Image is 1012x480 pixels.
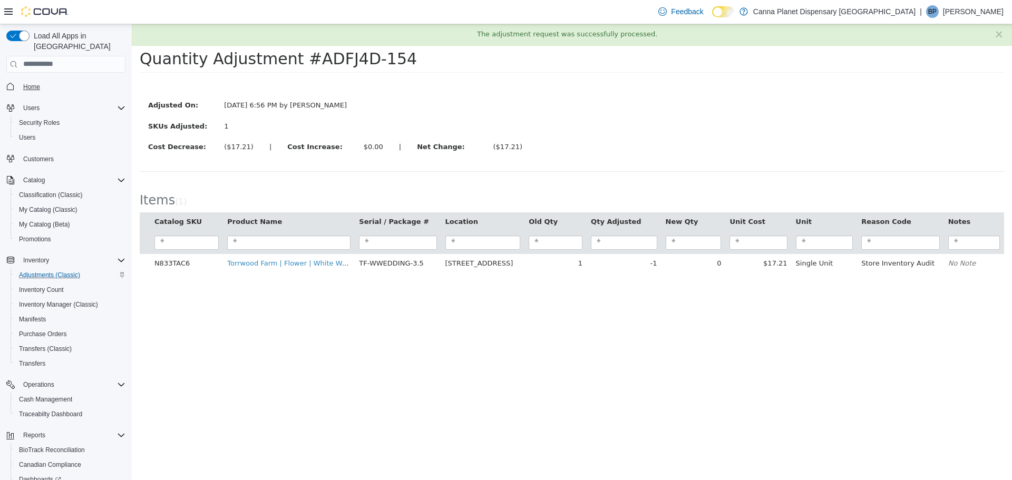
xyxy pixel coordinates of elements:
[11,232,130,247] button: Promotions
[11,202,130,217] button: My Catalog (Classic)
[455,230,529,249] td: -1
[23,155,54,163] span: Customers
[2,377,130,392] button: Operations
[23,431,45,439] span: Reports
[19,174,125,187] span: Catalog
[671,6,703,17] span: Feedback
[2,173,130,188] button: Catalog
[15,313,50,326] a: Manifests
[2,428,130,443] button: Reports
[18,230,91,249] td: N833TAC6
[11,392,130,407] button: Cash Management
[816,192,841,203] button: Notes
[19,119,60,127] span: Security Roles
[2,253,130,268] button: Inventory
[15,233,55,246] a: Promotions
[15,269,84,281] a: Adjustments (Classic)
[729,192,782,203] button: Reason Code
[15,283,125,296] span: Inventory Count
[530,230,594,249] td: 0
[362,117,391,128] div: ($17.21)
[92,117,122,128] div: ($17.21)
[19,254,125,267] span: Inventory
[11,312,130,327] button: Manifests
[314,235,382,243] span: [STREET_ADDRESS]
[8,25,285,44] span: Quantity Adjustment #ADFJ4D-154
[15,458,85,471] a: Canadian Compliance
[15,342,125,355] span: Transfers (Classic)
[19,345,72,353] span: Transfers (Classic)
[95,192,152,203] button: Product Name
[459,192,511,203] button: Qty Adjusted
[23,176,45,184] span: Catalog
[19,80,125,93] span: Home
[712,17,713,18] span: Dark Mode
[15,458,125,471] span: Canadian Compliance
[15,269,125,281] span: Adjustments (Classic)
[11,268,130,282] button: Adjustments (Classic)
[393,230,455,249] td: 1
[19,330,67,338] span: Purchase Orders
[232,117,251,128] div: $0.00
[15,116,64,129] a: Security Roles
[277,117,353,128] label: Net Change:
[15,233,125,246] span: Promotions
[130,117,148,128] label: |
[19,429,50,442] button: Reports
[2,79,130,94] button: Home
[21,6,69,17] img: Cova
[15,116,125,129] span: Security Roles
[15,203,125,216] span: My Catalog (Classic)
[598,192,635,203] button: Unit Cost
[928,5,937,18] span: BP
[11,341,130,356] button: Transfers (Classic)
[19,378,59,391] button: Operations
[19,81,44,93] a: Home
[593,230,659,249] td: $17.21
[19,410,82,418] span: Traceabilty Dashboard
[15,203,82,216] a: My Catalog (Classic)
[19,271,80,279] span: Adjustments (Classic)
[816,235,844,243] em: No Note
[15,357,50,370] a: Transfers
[11,115,130,130] button: Security Roles
[19,191,83,199] span: Classification (Classic)
[8,117,84,128] label: Cost Decrease:
[19,133,35,142] span: Users
[11,297,130,312] button: Inventory Manager (Classic)
[8,76,84,86] label: Adjusted On:
[314,192,348,203] button: Location
[19,359,45,368] span: Transfers
[15,131,125,144] span: Users
[534,192,569,203] button: New Qty
[95,235,284,243] a: Torrwood Farm | Flower | White Wedding (Indica) | 3.5g
[15,218,125,231] span: My Catalog (Beta)
[11,130,130,145] button: Users
[227,192,299,203] button: Serial / Package #
[11,327,130,341] button: Purchase Orders
[19,446,85,454] span: BioTrack Reconciliation
[15,313,125,326] span: Manifests
[23,192,72,203] button: Catalog SKU
[753,5,916,18] p: Canna Planet Dispensary [GEOGRAPHIC_DATA]
[23,83,40,91] span: Home
[15,189,125,201] span: Classification (Classic)
[19,220,70,229] span: My Catalog (Beta)
[19,153,58,165] a: Customers
[19,461,81,469] span: Canadian Compliance
[46,173,52,182] span: 1
[11,188,130,202] button: Classification (Classic)
[15,328,71,340] a: Purchase Orders
[15,342,76,355] a: Transfers (Classic)
[19,102,125,114] span: Users
[19,205,77,214] span: My Catalog (Classic)
[660,230,726,249] td: Single Unit
[15,408,86,420] a: Traceabilty Dashboard
[30,31,125,52] span: Load All Apps in [GEOGRAPHIC_DATA]
[15,393,125,406] span: Cash Management
[926,5,939,18] div: Binal Patel
[654,1,707,22] a: Feedback
[8,97,84,107] label: SKUs Adjusted:
[15,189,87,201] a: Classification (Classic)
[943,5,1004,18] p: [PERSON_NAME]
